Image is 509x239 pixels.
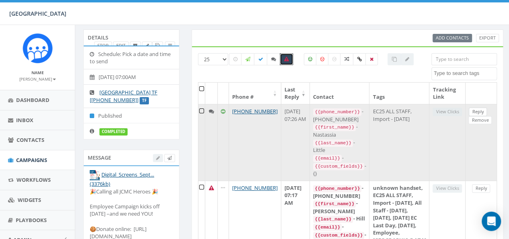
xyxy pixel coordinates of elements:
small: [PERSON_NAME] [19,76,56,82]
li: Schedule: Pick a date and time to send [84,46,179,69]
code: {{phone_number}} [313,185,361,192]
label: Mixed [340,53,354,65]
a: [GEOGRAPHIC_DATA] TF [[PHONE_NUMBER]] [90,89,157,104]
th: Last Reply: activate to sort column ascending [281,83,310,104]
a: Reply [469,108,487,116]
th: Tags [369,83,429,104]
a: [PHONE_NUMBER] [232,184,278,191]
div: Details [83,29,179,46]
a: Stop [94,42,112,50]
code: {{custom_fields}} [313,232,364,239]
a: Remove [468,116,492,125]
code: {{first_name}} [313,200,356,208]
code: {{email}} [313,224,342,231]
div: - {} [313,162,366,177]
label: Link Clicked [353,53,366,65]
span: Campaigns [16,156,47,164]
code: {{custom_fields}} [313,163,364,170]
label: Positive [304,53,317,65]
small: Name [31,70,44,75]
label: Pending [229,53,242,65]
label: Replied [267,53,280,65]
span: Edit Campaign Title [145,42,149,48]
span: Contacts [16,136,44,143]
code: {{email}} [313,155,342,162]
div: Message [83,150,179,166]
div: - [PHONE_NUMBER] [313,184,366,200]
span: Clone Campaign [155,42,160,48]
li: Published [84,108,179,124]
img: Rally_platform_Icon_1.png [23,33,53,63]
code: {{last_name}} [313,139,353,147]
span: View Campaign Delivery Statistics [168,42,172,48]
a: Export [476,34,499,42]
textarea: Search [434,70,497,77]
a: Reply [472,184,490,193]
li: [DATE] 07:00AM [84,69,179,85]
span: Archive Campaign [133,42,138,48]
code: {{first_name}} [313,124,356,131]
th: Tracking Link [429,83,466,104]
label: Negative [316,53,329,65]
span: Inbox [16,116,33,124]
th: Phone #: activate to sort column ascending [229,83,281,104]
a: Digital_Screens_Sept... (3376kb) [90,171,154,187]
td: [DATE] 07:26 AM [281,104,310,181]
span: Workflows [16,176,51,183]
label: Bounced [280,53,293,65]
code: {{last_name}} [313,216,353,223]
div: - [PHONE_NUMBER] [313,108,366,123]
div: - [313,223,366,231]
a: [PHONE_NUMBER] [232,108,278,115]
div: - Hill [313,215,366,223]
code: {{phone_number}} [313,108,361,116]
a: Edit [113,42,129,50]
div: - [313,154,366,162]
a: [PERSON_NAME] [19,75,56,82]
div: - [PERSON_NAME] [313,200,366,215]
label: completed [99,128,128,135]
span: Dashboard [16,96,49,104]
span: [GEOGRAPHIC_DATA] [9,10,66,17]
label: TF [140,97,149,104]
span: Widgets [18,196,41,204]
div: Open Intercom Messenger [482,212,501,231]
span: Send Test Message [167,155,172,161]
i: Published [90,113,98,118]
td: EC25 ALL STAFF, Import - [DATE] [369,104,429,181]
div: - Little [313,139,366,154]
th: Contact [310,83,369,104]
label: Delivered [254,53,268,65]
i: Schedule: Pick a date and time to send [90,52,98,57]
label: Neutral [328,53,341,65]
label: Sending [241,53,255,65]
input: Type to search [431,53,497,65]
div: - Nastassia [313,123,366,138]
span: Playbooks [16,216,47,224]
label: Removed [365,53,378,65]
